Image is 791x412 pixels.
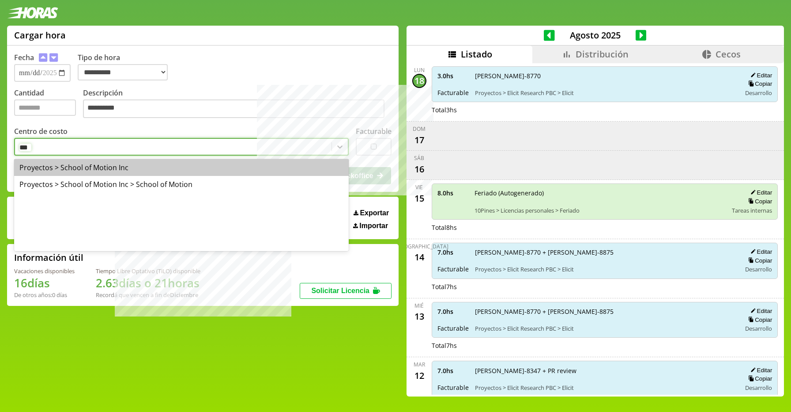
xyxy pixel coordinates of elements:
[475,265,735,273] span: Proyectos > Elicit Research PBC > Elicit
[437,189,468,197] span: 8.0 hs
[14,126,68,136] label: Centro de costo
[412,191,426,205] div: 15
[14,53,34,62] label: Fecha
[412,368,426,382] div: 12
[412,309,426,324] div: 13
[555,29,636,41] span: Agosto 2025
[716,48,741,60] span: Cecos
[437,265,469,273] span: Facturable
[748,248,772,256] button: Editar
[475,206,726,214] span: 10Pines > Licencias personales > Feriado
[745,89,772,97] span: Desarrollo
[170,291,198,299] b: Diciembre
[14,275,75,291] h1: 16 días
[414,361,425,368] div: mar
[475,384,735,392] span: Proyectos > Elicit Research PBC > Elicit
[14,29,66,41] h1: Cargar hora
[96,291,200,299] div: Recordá que vencen a fin de
[475,307,735,316] span: [PERSON_NAME]-8770 + [PERSON_NAME]-8875
[414,154,424,162] div: sáb
[475,366,735,375] span: [PERSON_NAME]-8347 + PR review
[83,88,392,120] label: Descripción
[414,302,424,309] div: mié
[412,250,426,264] div: 14
[748,307,772,315] button: Editar
[78,64,168,80] select: Tipo de hora
[432,223,778,232] div: Total 8 hs
[746,316,772,324] button: Copiar
[413,125,426,133] div: dom
[311,287,369,294] span: Solicitar Licencia
[14,176,349,193] div: Proyectos > School of Motion Inc > School of Motion
[14,99,76,116] input: Cantidad
[576,48,629,60] span: Distribución
[437,366,469,375] span: 7.0 hs
[475,248,735,256] span: [PERSON_NAME]-8770 + [PERSON_NAME]-8875
[415,183,423,191] div: vie
[14,88,83,120] label: Cantidad
[475,324,735,332] span: Proyectos > Elicit Research PBC > Elicit
[83,99,384,118] textarea: Descripción
[732,206,772,214] span: Tareas internas
[351,209,392,217] button: Exportar
[461,48,492,60] span: Listado
[475,89,735,97] span: Proyectos > Elicit Research PBC > Elicit
[360,209,389,217] span: Exportar
[432,282,778,291] div: Total 7 hs
[14,252,83,263] h2: Información útil
[437,383,469,392] span: Facturable
[746,198,772,205] button: Copiar
[412,74,426,88] div: 18
[300,283,392,299] button: Solicitar Licencia
[7,7,58,19] img: logotipo
[78,53,175,82] label: Tipo de hora
[437,88,469,97] span: Facturable
[475,72,735,80] span: [PERSON_NAME]-8770
[437,307,469,316] span: 7.0 hs
[746,257,772,264] button: Copiar
[748,189,772,196] button: Editar
[390,243,448,250] div: [DEMOGRAPHIC_DATA]
[748,72,772,79] button: Editar
[14,159,349,176] div: Proyectos > School of Motion Inc
[437,324,469,332] span: Facturable
[437,72,469,80] span: 3.0 hs
[745,265,772,273] span: Desarrollo
[407,63,784,395] div: scrollable content
[748,366,772,374] button: Editar
[414,66,425,74] div: lun
[746,375,772,382] button: Copiar
[96,267,200,275] div: Tiempo Libre Optativo (TiLO) disponible
[745,324,772,332] span: Desarrollo
[14,291,75,299] div: De otros años: 0 días
[14,267,75,275] div: Vacaciones disponibles
[412,133,426,147] div: 17
[432,106,778,114] div: Total 3 hs
[745,384,772,392] span: Desarrollo
[356,126,392,136] label: Facturable
[437,248,469,256] span: 7.0 hs
[412,162,426,176] div: 16
[746,80,772,88] button: Copiar
[475,189,726,197] span: Feriado (Autogenerado)
[432,341,778,350] div: Total 7 hs
[96,275,200,291] h1: 2.63 días o 21 horas
[359,222,388,230] span: Importar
